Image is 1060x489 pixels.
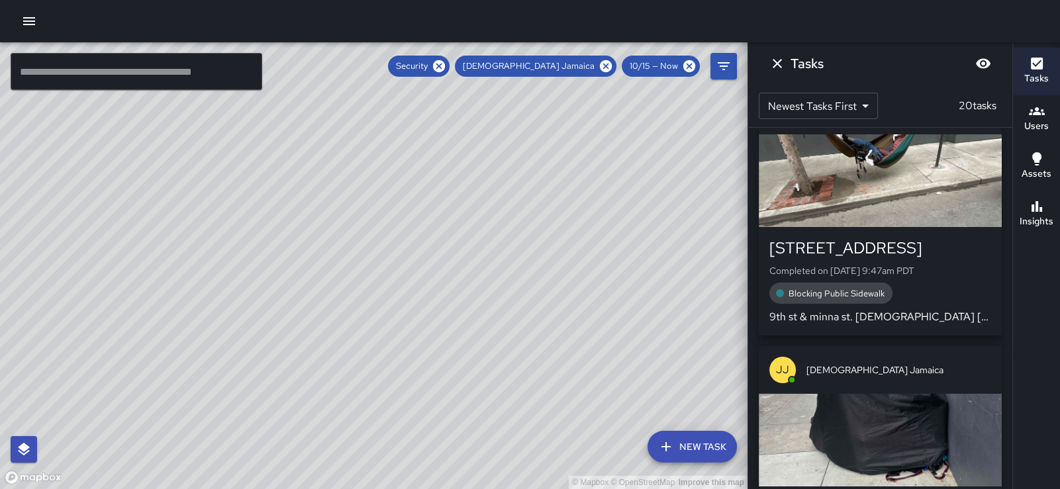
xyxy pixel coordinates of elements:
[769,264,991,277] p: Completed on [DATE] 9:47am PDT
[759,93,878,119] div: Newest Tasks First
[648,431,737,463] button: New Task
[1020,214,1053,229] h6: Insights
[455,56,616,77] div: [DEMOGRAPHIC_DATA] Jamaica
[1013,48,1060,95] button: Tasks
[622,60,686,73] span: 10/15 — Now
[769,238,991,259] div: [STREET_ADDRESS]
[388,56,450,77] div: Security
[791,53,824,74] h6: Tasks
[1013,95,1060,143] button: Users
[1013,191,1060,238] button: Insights
[455,60,602,73] span: [DEMOGRAPHIC_DATA] Jamaica
[622,56,700,77] div: 10/15 — Now
[953,98,1002,114] p: 20 tasks
[1024,71,1049,86] h6: Tasks
[1022,167,1051,181] h6: Assets
[759,87,1002,335] button: JJ[DEMOGRAPHIC_DATA] Jamaica[STREET_ADDRESS]Completed on [DATE] 9:47am PDTBlocking Public Sidewal...
[388,60,436,73] span: Security
[710,53,737,79] button: Filters
[806,363,991,377] span: [DEMOGRAPHIC_DATA] Jamaica
[764,50,791,77] button: Dismiss
[769,309,991,325] p: 9th st & minna st. [DEMOGRAPHIC_DATA] [DEMOGRAPHIC_DATA] subject sleeping on sidewalk. Advised to...
[970,50,996,77] button: Blur
[1013,143,1060,191] button: Assets
[1024,119,1049,134] h6: Users
[776,362,789,378] p: JJ
[781,287,892,300] span: Blocking Public Sidewalk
